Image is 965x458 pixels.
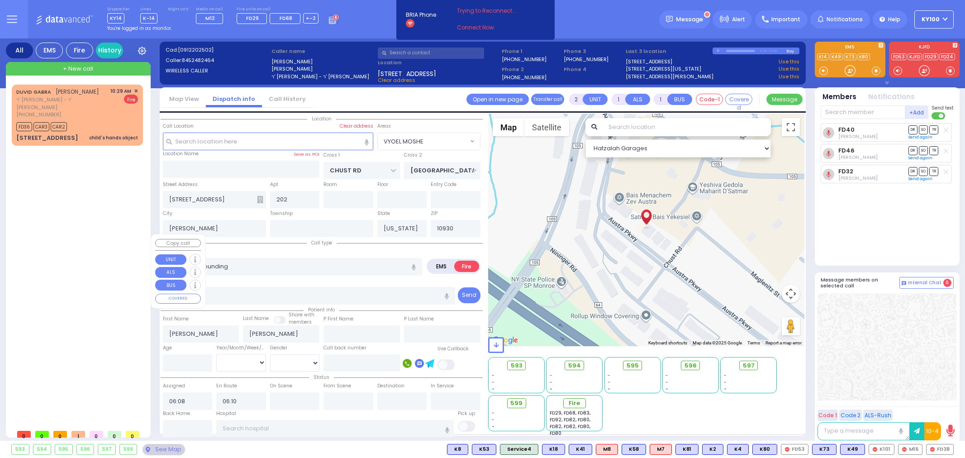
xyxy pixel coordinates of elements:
label: Location Name [163,150,199,157]
div: BLS [622,444,646,455]
button: Code 2 [839,410,862,421]
span: +-2 [306,14,316,22]
label: [PERSON_NAME] [271,58,375,66]
button: BUS [667,94,692,105]
span: 594 [568,361,581,370]
img: Logo [36,14,96,25]
button: UNIT [583,94,608,105]
div: YECHESKEL SHRAGA KAUFMAN [638,203,654,230]
span: Phone 3 [564,48,623,55]
button: Transfer call [531,94,564,105]
span: Call type [307,239,337,246]
button: Copy call [155,239,201,248]
span: VYOEL MOSHE [377,133,480,150]
span: 0 [108,431,121,438]
div: BLS [812,444,837,455]
div: M8 [596,444,618,455]
a: K73 [844,53,856,60]
a: K14 [817,53,829,60]
button: Code 1 [818,410,838,421]
span: Clear address [378,76,415,84]
span: K-14 [140,13,157,24]
label: Pick up [458,410,475,417]
div: K101 [869,444,894,455]
img: red-radio-icon.svg [785,447,789,452]
label: Cross 1 [323,152,340,159]
span: - [550,379,552,386]
label: Turn off text [932,111,946,120]
label: EMS [815,45,885,51]
button: +Add [905,105,929,119]
label: Save as POI [294,151,319,157]
div: K49 [840,444,865,455]
label: Street Address [163,181,198,188]
div: ALS KJ [596,444,618,455]
img: red-radio-icon.svg [930,447,935,452]
span: Help [888,15,900,24]
label: In Service [431,382,454,390]
span: - [724,386,727,392]
div: child's hands object [89,134,138,141]
label: Last Name [243,315,269,322]
span: Ky100 [922,15,940,24]
span: 593 [511,361,523,370]
div: BLS [840,444,865,455]
span: 596 [685,361,697,370]
div: K53 [472,444,496,455]
span: [STREET_ADDRESS] [378,69,436,76]
div: K81 [675,444,699,455]
span: 1 [71,431,85,438]
label: ר' [PERSON_NAME] - ר' [PERSON_NAME] [271,73,375,81]
button: Message [766,94,803,105]
span: KY14 [107,13,124,24]
span: Important [771,15,800,24]
span: TR [929,146,938,155]
label: Lines [140,7,157,12]
span: Phone 2 [502,66,561,73]
label: Destination [377,382,404,390]
div: FD53 [781,444,808,455]
span: FD36 [16,122,32,131]
div: See map [143,444,185,455]
label: Medic on call [196,7,226,12]
small: Share with [289,311,314,318]
span: ✕ [134,87,138,95]
span: M12 [205,14,215,22]
div: 596 [77,444,94,454]
a: [STREET_ADDRESS] [626,58,672,66]
img: red-radio-icon.svg [902,447,907,452]
label: Entry Code [431,181,456,188]
span: FD29 [246,14,259,22]
span: - [666,379,668,386]
img: red-radio-icon.svg [873,447,877,452]
span: TR [929,125,938,134]
div: 597 [98,444,115,454]
span: - [492,372,494,379]
button: UNIT [155,254,186,265]
div: BLS [727,444,749,455]
div: 599 [120,444,137,454]
div: Driver [500,444,538,455]
a: Send again [908,176,932,181]
span: 0 [53,431,67,438]
span: - [666,386,668,392]
a: Use this [779,65,799,73]
label: Call back number [323,344,366,352]
span: You're logged in as monitor. [107,25,172,32]
span: DR [908,125,917,134]
div: [STREET_ADDRESS] [16,134,78,143]
div: K18 [542,444,565,455]
label: Cad: [166,46,269,54]
a: Call History [262,95,313,103]
span: - [608,379,610,386]
span: FD68 [280,14,292,22]
label: WIRELESS CALLER [166,67,269,75]
span: VYOEL MOSHE [384,137,423,146]
span: 0 [126,431,139,438]
span: - [550,386,552,392]
label: Fire [454,261,480,272]
div: K80 [752,444,777,455]
label: Floor [377,181,388,188]
label: Assigned [163,382,185,390]
button: COVERED [155,294,201,304]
